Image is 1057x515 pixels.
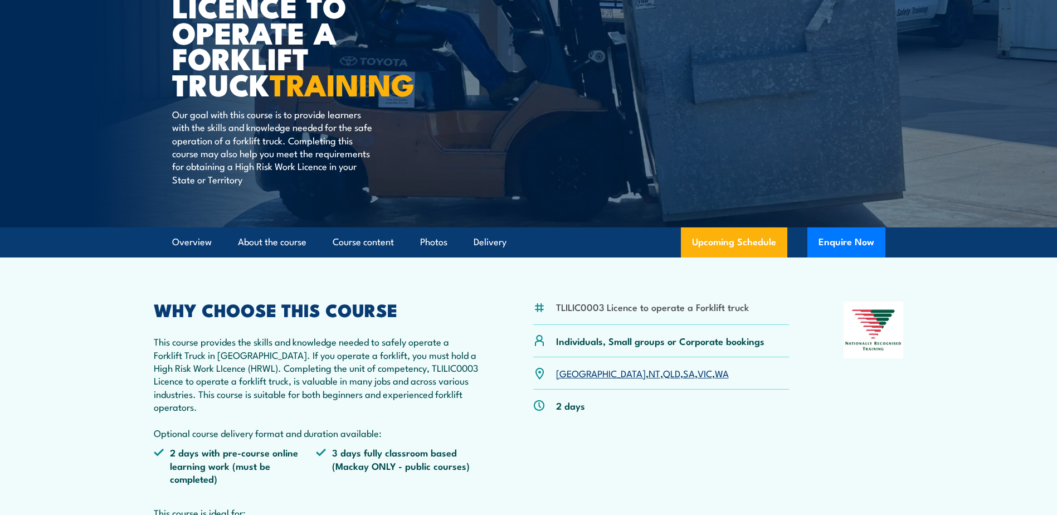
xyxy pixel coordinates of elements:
[844,302,904,358] img: Nationally Recognised Training logo.
[683,366,695,380] a: SA
[556,300,749,313] li: TLILIC0003 Licence to operate a Forklift truck
[172,108,376,186] p: Our goal with this course is to provide learners with the skills and knowledge needed for the saf...
[556,366,646,380] a: [GEOGRAPHIC_DATA]
[474,227,506,257] a: Delivery
[663,366,680,380] a: QLD
[154,335,479,439] p: This course provides the skills and knowledge needed to safely operate a Forklift Truck in [GEOGR...
[154,302,479,317] h2: WHY CHOOSE THIS COURSE
[316,446,479,485] li: 3 days fully classroom based (Mackay ONLY - public courses)
[807,227,885,257] button: Enquire Now
[556,367,729,380] p: , , , , ,
[333,227,394,257] a: Course content
[698,366,712,380] a: VIC
[681,227,787,257] a: Upcoming Schedule
[556,334,764,347] p: Individuals, Small groups or Corporate bookings
[649,366,660,380] a: NT
[420,227,447,257] a: Photos
[715,366,729,380] a: WA
[172,227,212,257] a: Overview
[154,446,316,485] li: 2 days with pre-course online learning work (must be completed)
[556,399,585,412] p: 2 days
[238,227,306,257] a: About the course
[270,60,415,106] strong: TRAINING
